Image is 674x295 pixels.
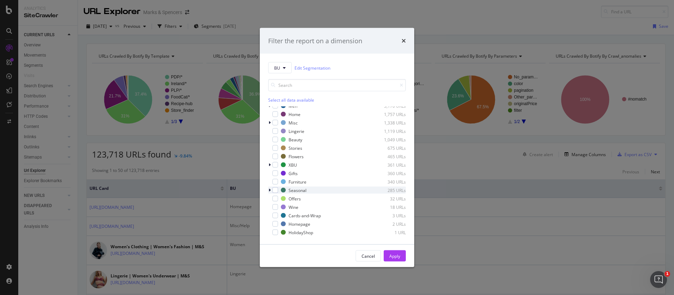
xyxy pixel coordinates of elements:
div: 1,757 URLs [371,111,406,117]
span: 1 [665,271,670,277]
div: modal [260,28,414,267]
div: 32 URLs [371,195,406,201]
div: 361 URLs [371,162,406,168]
div: Cancel [362,253,375,259]
button: BU [268,62,292,73]
div: times [402,36,406,45]
div: 1,049 URLs [371,136,406,142]
div: Misc [289,120,298,126]
div: Apply [389,253,400,259]
iframe: Intercom live chat [650,271,667,288]
div: 1,338 URLs [371,120,406,126]
div: 2 URLs [371,221,406,227]
div: 3 URLs [371,212,406,218]
a: Edit Segmentation [295,64,330,71]
div: Beauty [289,136,302,142]
div: Lingerie [289,128,304,134]
div: Seasonal [289,187,306,193]
div: Offers [289,195,301,201]
button: Cancel [356,250,381,262]
div: Flowers [289,153,304,159]
div: 340 URLs [371,179,406,185]
div: 18 URLs [371,204,406,210]
div: Gifts [289,170,298,176]
div: 360 URLs [371,170,406,176]
button: Apply [384,250,406,262]
div: Homepage [289,221,310,227]
div: Furniture [289,179,306,185]
div: Stories [289,145,302,151]
div: 1,119 URLs [371,128,406,134]
div: 285 URLs [371,187,406,193]
div: 1 URL [371,229,406,235]
div: Home [289,111,300,117]
div: Cards-and-Wrap [289,212,321,218]
div: HolidayShop [289,229,313,235]
div: XBU [289,162,297,168]
input: Search [268,79,406,91]
div: Select all data available [268,97,406,103]
div: Filter the report on a dimension [268,36,362,45]
div: 675 URLs [371,145,406,151]
div: 465 URLs [371,153,406,159]
div: Wine [289,204,298,210]
span: BU [274,65,280,71]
